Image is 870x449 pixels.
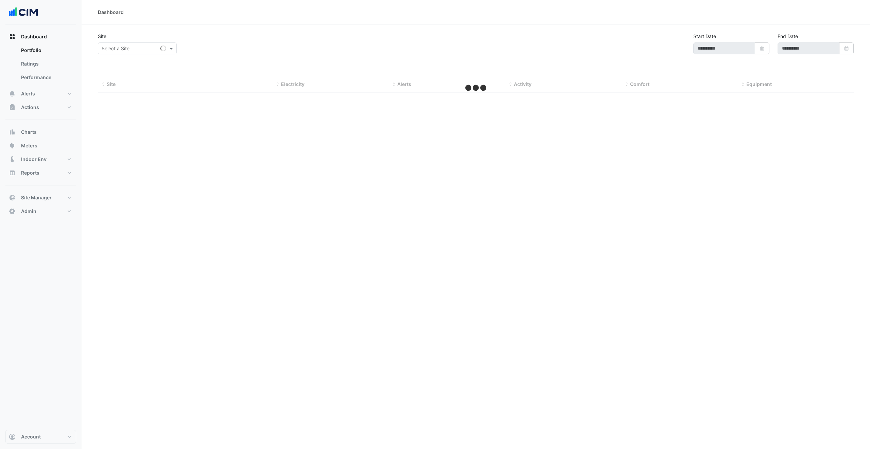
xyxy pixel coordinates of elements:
[21,433,41,440] span: Account
[9,90,16,97] app-icon: Alerts
[21,33,47,40] span: Dashboard
[5,30,76,43] button: Dashboard
[21,104,39,111] span: Actions
[9,169,16,176] app-icon: Reports
[5,204,76,218] button: Admin
[5,166,76,180] button: Reports
[630,81,649,87] span: Comfort
[107,81,116,87] span: Site
[5,430,76,444] button: Account
[514,81,532,87] span: Activity
[9,142,16,149] app-icon: Meters
[746,81,772,87] span: Equipment
[21,208,36,215] span: Admin
[21,129,37,136] span: Charts
[281,81,304,87] span: Electricity
[5,139,76,152] button: Meters
[5,125,76,139] button: Charts
[778,33,798,40] label: End Date
[9,33,16,40] app-icon: Dashboard
[21,142,37,149] span: Meters
[9,104,16,111] app-icon: Actions
[9,194,16,201] app-icon: Site Manager
[16,71,76,84] a: Performance
[5,87,76,101] button: Alerts
[21,194,52,201] span: Site Manager
[5,191,76,204] button: Site Manager
[9,156,16,163] app-icon: Indoor Env
[693,33,716,40] label: Start Date
[21,169,39,176] span: Reports
[98,33,106,40] label: Site
[98,8,124,16] div: Dashboard
[21,156,47,163] span: Indoor Env
[21,90,35,97] span: Alerts
[8,5,39,19] img: Company Logo
[397,81,411,87] span: Alerts
[5,43,76,87] div: Dashboard
[9,208,16,215] app-icon: Admin
[9,129,16,136] app-icon: Charts
[5,101,76,114] button: Actions
[16,57,76,71] a: Ratings
[5,152,76,166] button: Indoor Env
[16,43,76,57] a: Portfolio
